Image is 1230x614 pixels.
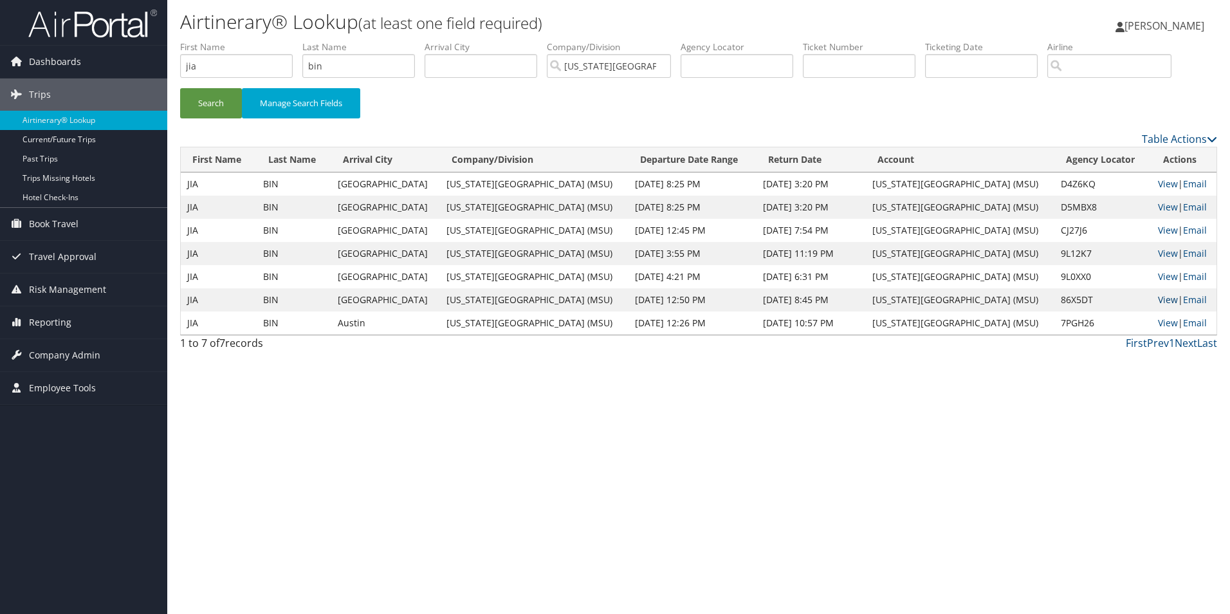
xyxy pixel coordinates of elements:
[331,288,440,312] td: [GEOGRAPHIC_DATA]
[1054,288,1152,312] td: 86X5DT
[181,147,257,172] th: First Name: activate to sort column ascending
[181,265,257,288] td: JIA
[757,147,866,172] th: Return Date: activate to sort column ascending
[1054,312,1152,335] td: 7PGH26
[257,196,331,219] td: BIN
[757,312,866,335] td: [DATE] 10:57 PM
[629,196,756,219] td: [DATE] 8:25 PM
[29,79,51,111] span: Trips
[757,172,866,196] td: [DATE] 3:20 PM
[1124,19,1204,33] span: [PERSON_NAME]
[629,219,756,242] td: [DATE] 12:45 PM
[1158,224,1178,236] a: View
[1183,201,1207,213] a: Email
[29,372,96,404] span: Employee Tools
[1158,270,1178,283] a: View
[181,219,257,242] td: JIA
[1175,336,1197,350] a: Next
[180,41,302,53] label: First Name
[181,288,257,312] td: JIA
[1169,336,1175,350] a: 1
[302,41,425,53] label: Last Name
[629,288,756,312] td: [DATE] 12:50 PM
[180,88,242,118] button: Search
[219,336,225,350] span: 7
[1152,312,1216,335] td: |
[257,172,331,196] td: BIN
[1183,293,1207,306] a: Email
[440,196,629,219] td: [US_STATE][GEOGRAPHIC_DATA] (MSU)
[331,265,440,288] td: [GEOGRAPHIC_DATA]
[180,8,872,35] h1: Airtinerary® Lookup
[1152,172,1216,196] td: |
[1183,178,1207,190] a: Email
[1158,201,1178,213] a: View
[629,147,756,172] th: Departure Date Range: activate to sort column ascending
[1147,336,1169,350] a: Prev
[331,172,440,196] td: [GEOGRAPHIC_DATA]
[331,312,440,335] td: Austin
[257,242,331,265] td: BIN
[331,242,440,265] td: [GEOGRAPHIC_DATA]
[358,12,542,33] small: (at least one field required)
[757,219,866,242] td: [DATE] 7:54 PM
[440,242,629,265] td: [US_STATE][GEOGRAPHIC_DATA] (MSU)
[866,288,1054,312] td: [US_STATE][GEOGRAPHIC_DATA] (MSU)
[440,288,629,312] td: [US_STATE][GEOGRAPHIC_DATA] (MSU)
[331,147,440,172] th: Arrival City: activate to sort column ascending
[925,41,1047,53] label: Ticketing Date
[1054,242,1152,265] td: 9L12K7
[257,312,331,335] td: BIN
[757,196,866,219] td: [DATE] 3:20 PM
[803,41,925,53] label: Ticket Number
[866,312,1054,335] td: [US_STATE][GEOGRAPHIC_DATA] (MSU)
[257,288,331,312] td: BIN
[629,312,756,335] td: [DATE] 12:26 PM
[1152,288,1216,312] td: |
[440,147,629,172] th: Company/Division
[1183,247,1207,259] a: Email
[757,265,866,288] td: [DATE] 6:31 PM
[181,312,257,335] td: JIA
[180,335,425,357] div: 1 to 7 of records
[29,306,71,339] span: Reporting
[29,241,96,273] span: Travel Approval
[181,172,257,196] td: JIA
[1152,265,1216,288] td: |
[1183,270,1207,283] a: Email
[1054,172,1152,196] td: D4Z6KQ
[181,242,257,265] td: JIA
[181,196,257,219] td: JIA
[1152,219,1216,242] td: |
[1115,6,1217,45] a: [PERSON_NAME]
[629,172,756,196] td: [DATE] 8:25 PM
[1142,132,1217,146] a: Table Actions
[1054,265,1152,288] td: 9L0XX0
[1158,178,1178,190] a: View
[257,265,331,288] td: BIN
[1183,317,1207,329] a: Email
[331,196,440,219] td: [GEOGRAPHIC_DATA]
[866,196,1054,219] td: [US_STATE][GEOGRAPHIC_DATA] (MSU)
[440,312,629,335] td: [US_STATE][GEOGRAPHIC_DATA] (MSU)
[1158,293,1178,306] a: View
[1158,247,1178,259] a: View
[257,147,331,172] th: Last Name: activate to sort column ascending
[29,274,106,306] span: Risk Management
[29,208,78,240] span: Book Travel
[1054,147,1152,172] th: Agency Locator: activate to sort column ascending
[331,219,440,242] td: [GEOGRAPHIC_DATA]
[440,265,629,288] td: [US_STATE][GEOGRAPHIC_DATA] (MSU)
[547,41,681,53] label: Company/Division
[1126,336,1147,350] a: First
[866,242,1054,265] td: [US_STATE][GEOGRAPHIC_DATA] (MSU)
[29,46,81,78] span: Dashboards
[1047,41,1181,53] label: Airline
[28,8,157,39] img: airportal-logo.png
[1197,336,1217,350] a: Last
[1158,317,1178,329] a: View
[757,242,866,265] td: [DATE] 11:19 PM
[1054,196,1152,219] td: D5MBX8
[757,288,866,312] td: [DATE] 8:45 PM
[866,147,1054,172] th: Account: activate to sort column ascending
